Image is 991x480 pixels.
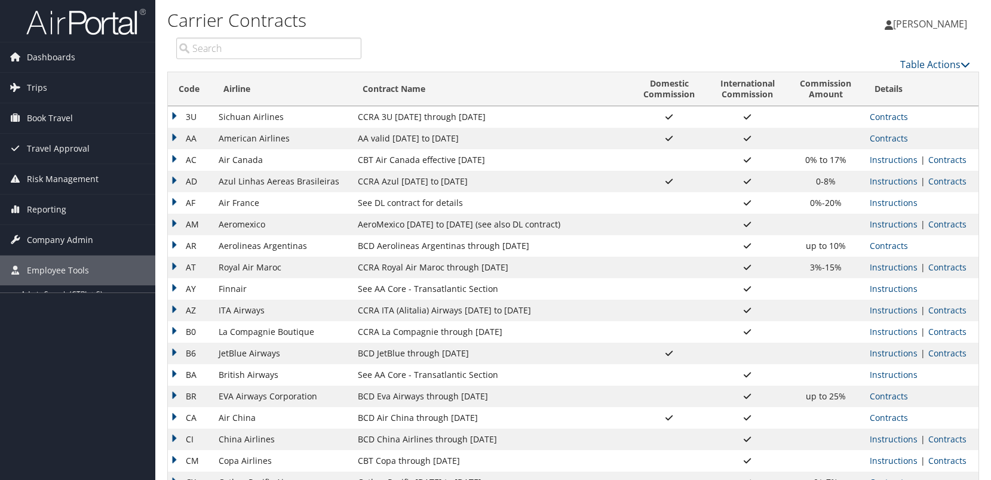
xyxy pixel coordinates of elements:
[352,72,630,106] th: Contract Name: activate to sort column ascending
[707,72,787,106] th: InternationalCommission: activate to sort column ascending
[787,386,864,407] td: up to 25%
[918,261,928,273] span: |
[213,278,352,300] td: Finnair
[352,235,630,257] td: BCD Aerolineas Argentinas through [DATE]
[168,407,213,429] td: CA
[885,6,979,42] a: [PERSON_NAME]
[176,38,361,59] input: Search
[928,326,967,337] a: View Contracts
[918,154,928,165] span: |
[928,347,967,359] a: View Contracts
[352,278,630,300] td: See AA Core - Transatlantic Section
[168,106,213,128] td: 3U
[168,300,213,321] td: AZ
[787,72,864,106] th: CommissionAmount: activate to sort column ascending
[168,364,213,386] td: BA
[352,364,630,386] td: See AA Core - Transatlantic Section
[928,433,967,445] a: View Contracts
[213,106,352,128] td: Sichuan Airlines
[870,197,918,208] a: View Ticketing Instructions
[352,128,630,149] td: AA valid [DATE] to [DATE]
[168,257,213,278] td: AT
[870,304,918,316] a: View Ticketing Instructions
[870,111,908,122] a: View Contracts
[168,386,213,407] td: BR
[213,192,352,214] td: Air France
[918,219,928,230] span: |
[352,386,630,407] td: BCD Eva Airways through [DATE]
[213,300,352,321] td: ITA Airways
[787,192,864,214] td: 0%-20%
[870,240,908,251] a: View Contracts
[928,176,967,187] a: View Contracts
[27,134,90,164] span: Travel Approval
[168,171,213,192] td: AD
[27,195,66,224] span: Reporting
[870,133,908,144] a: View Contracts
[213,343,352,364] td: JetBlue Airways
[870,347,918,359] a: View Ticketing Instructions
[870,283,918,294] a: View Ticketing Instructions
[352,106,630,128] td: CCRA 3U [DATE] through [DATE]
[870,455,918,466] a: View Ticketing Instructions
[352,171,630,192] td: CCRA Azul [DATE] to [DATE]
[213,364,352,386] td: British Airways
[213,321,352,343] td: La Compagnie Boutique
[352,257,630,278] td: CCRA Royal Air Maroc through [DATE]
[168,214,213,235] td: AM
[213,128,352,149] td: American Airlines
[167,8,708,33] h1: Carrier Contracts
[352,192,630,214] td: See DL contract for details
[213,407,352,429] td: Air China
[168,278,213,300] td: AY
[27,225,93,255] span: Company Admin
[870,326,918,337] a: View Ticketing Instructions
[352,321,630,343] td: CCRA La Compagnie through [DATE]
[352,214,630,235] td: AeroMexico [DATE] to [DATE] (see also DL contract)
[787,235,864,257] td: up to 10%
[168,128,213,149] td: AA
[870,390,908,402] a: View Contracts
[213,149,352,171] td: Air Canada
[168,429,213,450] td: CI
[631,72,707,106] th: DomesticCommission: activate to sort column ascending
[870,433,918,445] a: View Ticketing Instructions
[213,450,352,472] td: Copa Airlines
[352,343,630,364] td: BCD JetBlue through [DATE]
[893,17,967,30] span: [PERSON_NAME]
[213,214,352,235] td: Aeromexico
[928,219,967,230] a: View Contracts
[213,386,352,407] td: EVA Airways Corporation
[864,72,978,106] th: Details: activate to sort column ascending
[352,407,630,429] td: BCD Air China through [DATE]
[27,164,99,194] span: Risk Management
[168,343,213,364] td: B6
[352,149,630,171] td: CBT Air Canada effective [DATE]
[26,8,146,36] img: airportal-logo.png
[787,149,864,171] td: 0% to 17%
[213,429,352,450] td: China Airlines
[870,369,918,380] a: View Ticketing Instructions
[918,455,928,466] span: |
[870,176,918,187] a: View Ticketing Instructions
[168,321,213,343] td: B0
[918,304,928,316] span: |
[928,455,967,466] a: View Contracts
[213,72,352,106] th: Airline: activate to sort column ascending
[352,300,630,321] td: CCRA ITA (Alitalia) Airways [DATE] to [DATE]
[213,171,352,192] td: Azul Linhas Aereas Brasileiras
[213,257,352,278] td: Royal Air Maroc
[213,235,352,257] td: Aerolineas Argentinas
[918,176,928,187] span: |
[352,429,630,450] td: BCD China Airlines through [DATE]
[168,149,213,171] td: AC
[352,450,630,472] td: CBT Copa through [DATE]
[928,154,967,165] a: View Contracts
[918,433,928,445] span: |
[870,261,918,273] a: View Ticketing Instructions
[787,257,864,278] td: 3%-15%
[900,58,970,71] a: Table Actions
[787,171,864,192] td: 0-8%
[27,73,47,103] span: Trips
[27,256,89,285] span: Employee Tools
